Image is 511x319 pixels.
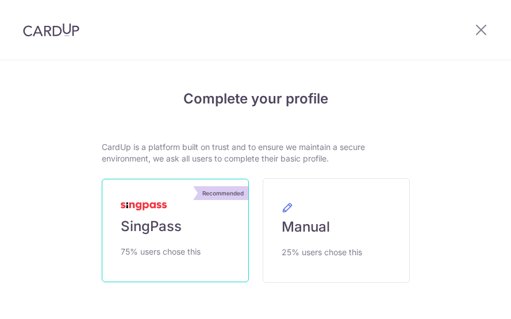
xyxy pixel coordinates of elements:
p: CardUp is a platform built on trust and to ensure we maintain a secure environment, we ask all us... [102,141,410,164]
span: SingPass [121,217,182,236]
span: Manual [282,218,330,236]
img: CardUp [23,23,79,37]
div: Recommended [198,186,248,200]
h4: Complete your profile [102,89,410,109]
span: 75% users chose this [121,245,201,259]
a: Manual 25% users chose this [263,178,410,283]
a: Recommended SingPass 75% users chose this [102,179,249,282]
img: MyInfoLogo [121,202,167,210]
span: 25% users chose this [282,245,362,259]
